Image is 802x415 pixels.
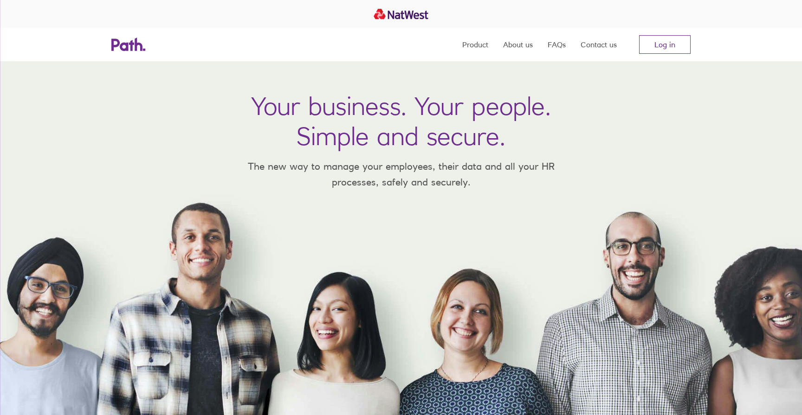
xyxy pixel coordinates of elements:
[503,28,533,61] a: About us
[548,28,566,61] a: FAQs
[462,28,488,61] a: Product
[581,28,617,61] a: Contact us
[234,159,568,190] p: The new way to manage your employees, their data and all your HR processes, safely and securely.
[639,35,691,54] a: Log in
[251,91,551,151] h1: Your business. Your people. Simple and secure.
